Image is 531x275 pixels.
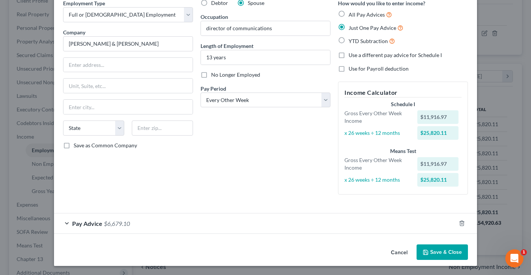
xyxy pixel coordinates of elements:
[417,244,468,260] button: Save & Close
[349,11,385,18] span: All Pay Advices
[201,13,228,21] label: Occupation
[417,126,459,140] div: $25,820.11
[201,21,330,36] input: --
[74,142,137,148] span: Save as Common Company
[211,71,260,78] span: No Longer Employed
[63,79,193,93] input: Unit, Suite, etc...
[63,36,193,51] input: Search company by name...
[201,50,330,65] input: ex: 2 years
[63,58,193,72] input: Enter address...
[349,38,388,44] span: YTD Subtraction
[104,220,130,227] span: $6,679.10
[349,25,396,31] span: Just One Pay Advice
[63,100,193,114] input: Enter city...
[344,88,462,97] h5: Income Calculator
[417,173,459,187] div: $25,820.11
[417,110,459,124] div: $11,916.97
[341,110,414,125] div: Gross Every Other Week Income
[341,129,414,137] div: x 26 weeks ÷ 12 months
[201,42,253,50] label: Length of Employment
[417,157,459,171] div: $11,916.97
[344,100,462,108] div: Schedule I
[132,121,193,136] input: Enter zip...
[505,249,523,267] iframe: Intercom live chat
[72,220,102,227] span: Pay Advice
[201,85,226,92] span: Pay Period
[344,147,462,155] div: Means Test
[63,29,85,36] span: Company
[385,245,414,260] button: Cancel
[341,156,414,171] div: Gross Every Other Week Income
[349,52,442,58] span: Use a different pay advice for Schedule I
[349,65,409,72] span: Use for Payroll deduction
[341,176,414,184] div: x 26 weeks ÷ 12 months
[521,249,527,255] span: 1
